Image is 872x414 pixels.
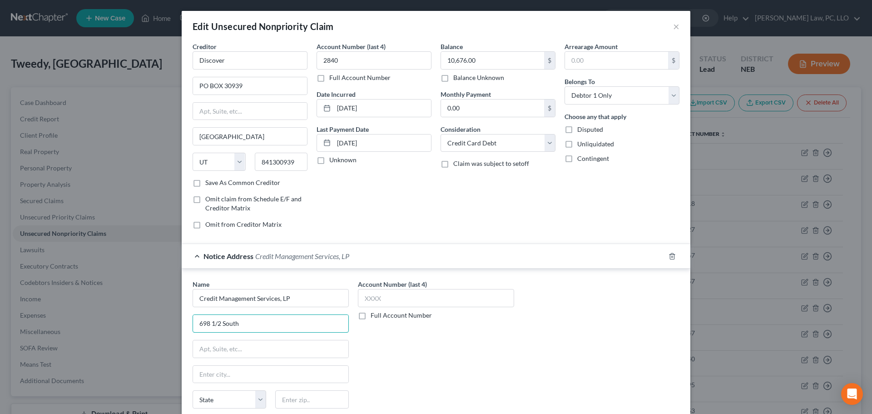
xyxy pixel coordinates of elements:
label: Date Incurred [317,90,356,99]
label: Last Payment Date [317,125,369,134]
input: Enter address... [193,315,348,332]
span: Omit from Creditor Matrix [205,220,282,228]
input: Apt, Suite, etc... [193,103,307,120]
input: 0.00 [441,100,544,117]
span: Disputed [577,125,603,133]
label: Choose any that apply [565,112,626,121]
input: Search by name... [193,289,349,307]
input: Apt, Suite, etc... [193,340,348,358]
div: $ [544,100,555,117]
label: Unknown [329,155,357,165]
input: XXXX [317,51,431,70]
span: Notice Address [203,252,253,260]
input: MM/DD/YYYY [334,135,431,152]
label: Balance [441,42,463,51]
input: Search creditor by name... [193,51,307,70]
label: Save As Common Creditor [205,178,280,187]
div: $ [544,52,555,69]
label: Monthly Payment [441,90,491,99]
button: × [673,21,679,32]
input: 0.00 [441,52,544,69]
div: $ [668,52,679,69]
label: Consideration [441,125,481,134]
label: Full Account Number [329,73,391,82]
input: Enter address... [193,77,307,95]
label: Account Number (last 4) [358,279,427,289]
input: Enter zip... [255,153,308,171]
span: Creditor [193,43,217,50]
span: Belongs To [565,78,595,85]
input: Enter city... [193,128,307,145]
div: Open Intercom Messenger [841,383,863,405]
label: Full Account Number [371,311,432,320]
label: Balance Unknown [453,73,504,82]
span: Name [193,280,209,288]
span: Unliquidated [577,140,614,148]
input: Enter zip.. [275,390,349,409]
input: XXXX [358,289,514,307]
input: Enter city... [193,366,348,383]
span: Claim was subject to setoff [453,160,529,167]
label: Account Number (last 4) [317,42,386,51]
div: Edit Unsecured Nonpriority Claim [193,20,334,33]
span: Omit claim from Schedule E/F and Creditor Matrix [205,195,302,212]
input: MM/DD/YYYY [334,100,431,117]
input: 0.00 [565,52,668,69]
span: Contingent [577,155,609,162]
span: Credit Management Services, LP [255,252,349,260]
label: Arrearage Amount [565,42,618,51]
